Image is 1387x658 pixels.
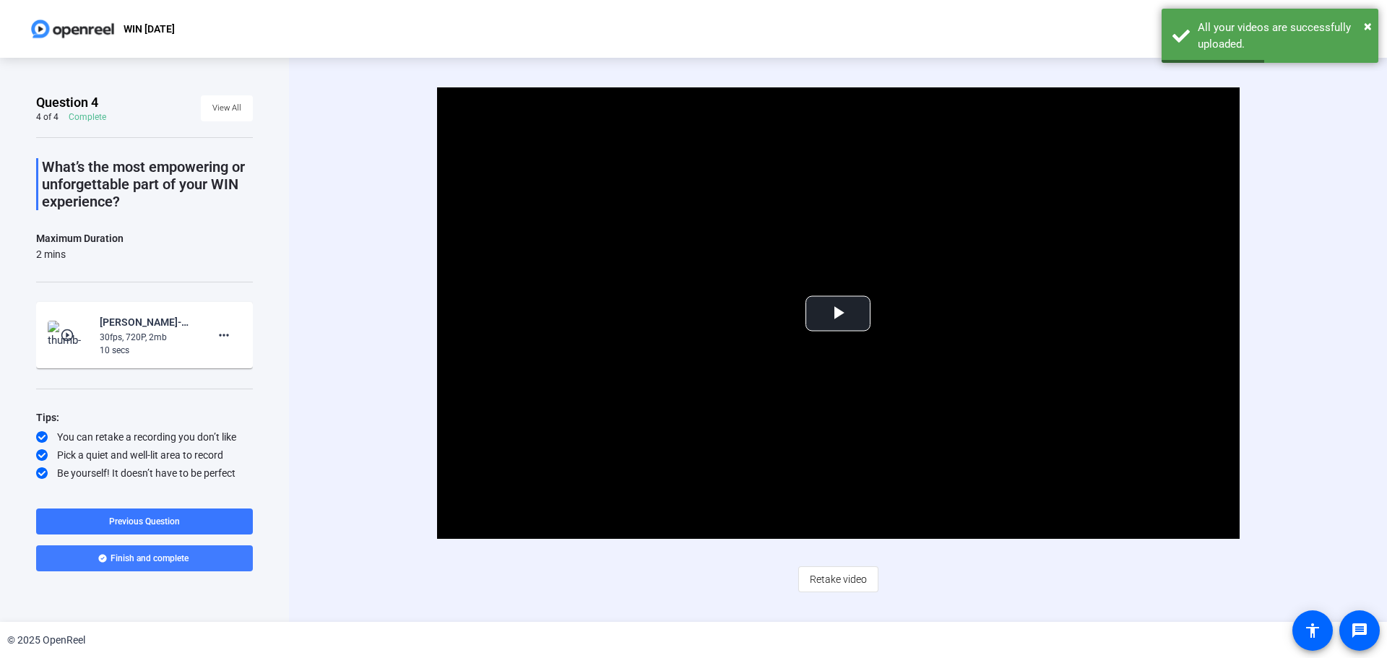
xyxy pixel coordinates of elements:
div: 10 secs [100,344,196,357]
div: You can retake a recording you don’t like [36,430,253,444]
div: 4 of 4 [36,111,59,123]
button: Close [1364,15,1372,37]
button: Play Video [805,295,870,331]
span: Retake video [810,566,867,593]
div: Pick a quiet and well-lit area to record [36,448,253,462]
span: × [1364,17,1372,35]
div: All your videos are successfully uploaded. [1198,20,1367,52]
span: Finish and complete [111,553,189,564]
div: Complete [69,111,106,123]
img: OpenReel logo [29,14,116,43]
button: View All [201,95,253,121]
div: [PERSON_NAME]-WIN [DATE]-WIN September 2025-1759929479107-webcam [100,313,196,331]
span: Previous Question [109,516,180,527]
div: Be yourself! It doesn’t have to be perfect [36,466,253,480]
div: © 2025 OpenReel [7,633,85,648]
p: What’s the most empowering or unforgettable part of your WIN experience? [42,158,253,210]
p: WIN [DATE] [124,20,175,38]
mat-icon: play_circle_outline [60,328,77,342]
mat-icon: accessibility [1304,622,1321,639]
mat-icon: more_horiz [215,326,233,344]
button: Finish and complete [36,545,253,571]
div: 2 mins [36,247,124,261]
button: Previous Question [36,508,253,534]
img: thumb-nail [48,321,90,350]
button: Retake video [798,566,878,592]
div: Video Player [437,87,1240,539]
div: Maximum Duration [36,230,124,247]
span: View All [212,98,241,119]
mat-icon: message [1351,622,1368,639]
div: 30fps, 720P, 2mb [100,331,196,344]
span: Question 4 [36,94,98,111]
div: Tips: [36,409,253,426]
